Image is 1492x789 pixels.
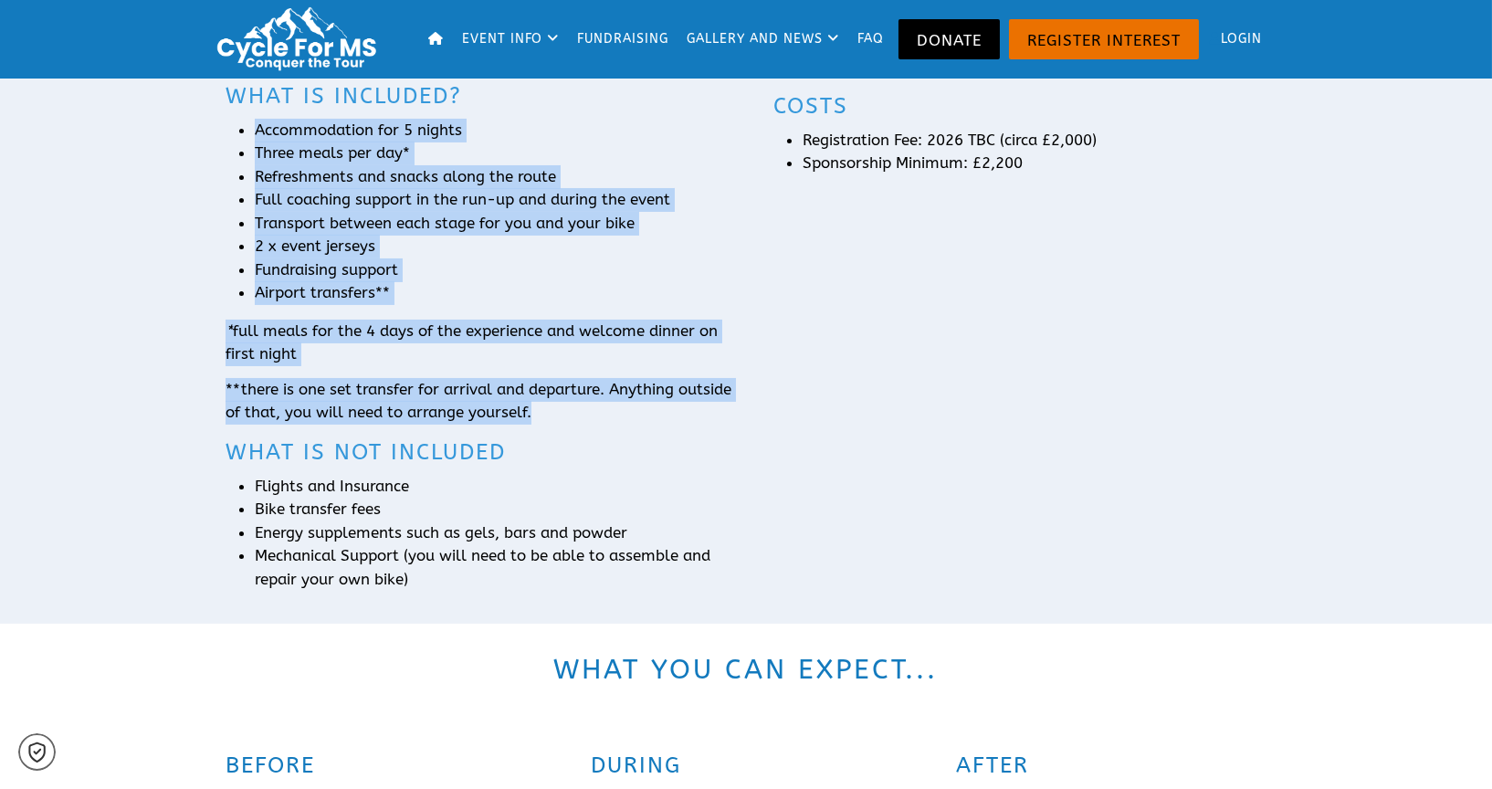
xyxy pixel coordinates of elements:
[255,188,732,212] li: Full coaching support in the run-up and during the event
[898,19,1000,59] a: Donate
[255,498,732,521] li: Bike transfer fees
[803,153,1023,172] span: Sponsorship Minimum: £2,200
[209,5,392,73] img: Logo
[1009,19,1199,59] a: Register Interest
[226,651,1266,688] h2: What you can Expect...
[255,523,627,542] span: Energy supplements such as gels, bars and powder
[255,235,732,258] li: 2 x event jerseys
[226,750,536,781] h3: Before
[226,83,462,109] span: What is included?
[591,750,901,781] h3: During
[956,750,1266,781] h3: After
[803,131,1097,149] span: Registration Fee: 2026 TBC (circa £2,000)
[255,258,732,282] li: Fundraising support
[255,165,732,189] li: Refreshments and snacks along the route
[255,281,732,305] li: Airport transfers**
[226,378,732,425] p: **there is one set transfer for arrival and departure. Anything outside of that, you will need to...
[226,439,506,465] span: What is not included
[255,142,732,165] li: Three meals per day*
[773,93,848,119] span: costs
[226,320,732,366] p: full meals for the 4 days of the experience and welcome dinner on first night
[255,475,732,499] li: Flights and Insurance
[1203,9,1269,69] a: Login
[18,733,56,771] a: Cookie settings
[255,212,732,236] li: Transport between each stage for you and your bike
[255,544,732,591] li: Mechanical Support (you will need to be able to assemble and repair your own bike)
[255,119,732,142] li: Accommodation for 5 nights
